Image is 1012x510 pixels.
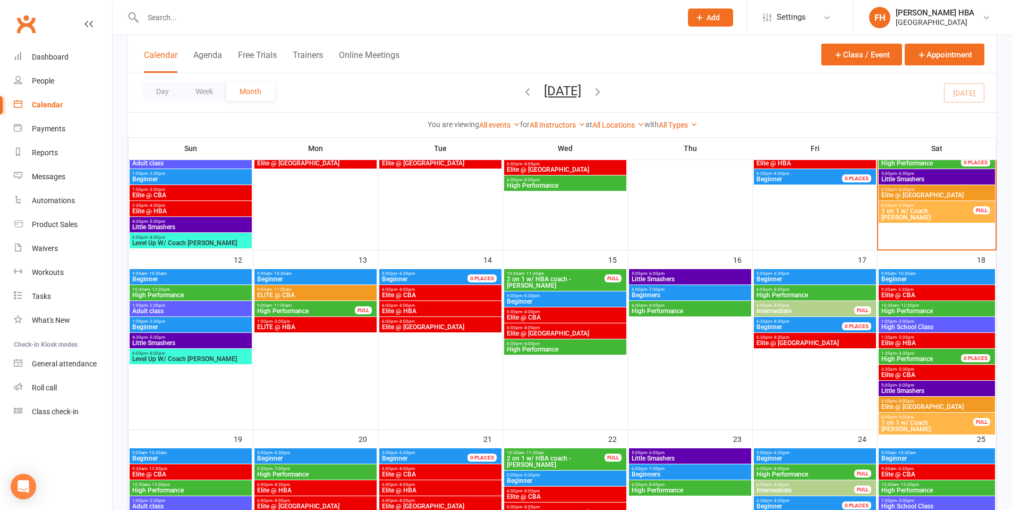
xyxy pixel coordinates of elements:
[772,466,789,471] span: - 8:00pm
[756,160,874,166] span: Elite @ HBA
[381,487,499,494] span: Elite @ HBA
[132,319,250,324] span: 1:00pm
[881,450,993,455] span: 9:00am
[631,487,749,494] span: High Performance
[132,450,250,455] span: 9:00am
[753,137,878,160] th: Fri
[585,120,592,129] strong: at
[897,187,914,192] span: - 8:00pm
[631,455,749,462] span: Little Smashers
[397,466,415,471] span: - 8:00pm
[756,292,874,298] span: High Performance
[756,271,874,276] span: 5:00pm
[631,292,749,298] span: Beginners
[659,121,698,129] a: All Types
[14,308,112,332] a: What's New
[506,314,624,321] span: Elite @ CBA
[506,455,605,468] span: 2 on 1 w/ HBA coach - [PERSON_NAME]
[397,482,415,487] span: - 8:00pm
[881,287,993,292] span: 9:30am
[881,471,993,478] span: Elite @ CBA
[132,303,250,308] span: 1:00pm
[132,235,250,240] span: 6:00pm
[132,203,250,208] span: 2:30pm
[897,335,914,340] span: - 5:00pm
[756,335,874,340] span: 6:30pm
[707,13,720,22] span: Add
[631,450,749,455] span: 5:00pm
[381,482,499,487] span: 6:00pm
[339,50,399,73] button: Online Meetings
[756,175,782,183] span: Beginner
[273,466,290,471] span: - 7:00pm
[14,352,112,376] a: General attendance kiosk mode
[530,121,585,129] a: All Instructors
[520,120,530,129] strong: for
[182,82,226,101] button: Week
[973,206,990,214] div: FULL
[14,165,112,189] a: Messages
[14,45,112,69] a: Dashboard
[733,250,752,268] div: 16
[881,482,993,487] span: 10:30am
[881,176,993,182] span: Little Smashers
[881,367,993,372] span: 3:30pm
[238,50,277,73] button: Free Trials
[257,466,375,471] span: 5:00pm
[772,303,789,308] span: - 8:00pm
[132,356,250,362] span: Level Up W/ Coach [PERSON_NAME]
[13,11,39,37] a: Clubworx
[881,466,993,471] span: 9:30am
[522,341,540,346] span: - 8:00pm
[647,271,665,276] span: - 6:00pm
[881,171,993,176] span: 5:00pm
[647,482,665,487] span: - 8:00pm
[608,250,627,268] div: 15
[881,271,993,276] span: 9:00am
[631,471,749,478] span: Beginners
[897,415,914,420] span: - 9:00pm
[257,455,375,462] span: Beginner
[977,430,996,447] div: 25
[756,340,874,346] span: Elite @ [GEOGRAPHIC_DATA]
[631,271,749,276] span: 5:00pm
[605,454,622,462] div: FULL
[479,121,520,129] a: All events
[881,208,974,221] span: 1 on 1 w/ Coach [PERSON_NAME]
[132,219,250,224] span: 4:30pm
[257,160,375,166] span: Elite @ [GEOGRAPHIC_DATA]
[257,487,375,494] span: Elite @ HBA
[733,430,752,447] div: 23
[32,172,65,181] div: Messages
[756,471,855,478] span: High Performance
[483,250,503,268] div: 14
[896,271,916,276] span: - 10:30am
[148,335,165,340] span: - 5:30pm
[257,287,375,292] span: 9:00am
[878,137,997,160] th: Sat
[132,287,250,292] span: 10:30am
[973,418,990,426] div: FULL
[132,240,250,246] span: Level Up W/ Coach [PERSON_NAME]
[506,162,624,166] span: 6:00pm
[132,471,250,478] span: Elite @ CBA
[899,303,919,308] span: - 12:30pm
[688,9,733,27] button: Add
[147,271,167,276] span: - 10:30am
[524,450,544,455] span: - 11:30am
[397,450,415,455] span: - 6:30pm
[272,271,292,276] span: - 10:30am
[506,341,624,346] span: 6:00pm
[858,250,877,268] div: 17
[592,121,644,129] a: All Locations
[148,187,165,192] span: - 3:00pm
[428,120,479,129] strong: You are viewing
[257,303,355,308] span: 9:00am
[881,160,933,167] span: High Performance
[359,250,378,268] div: 13
[522,325,540,330] span: - 8:00pm
[129,137,253,160] th: Sun
[32,244,58,253] div: Waivers
[14,213,112,237] a: Product Sales
[905,44,984,65] button: Appointment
